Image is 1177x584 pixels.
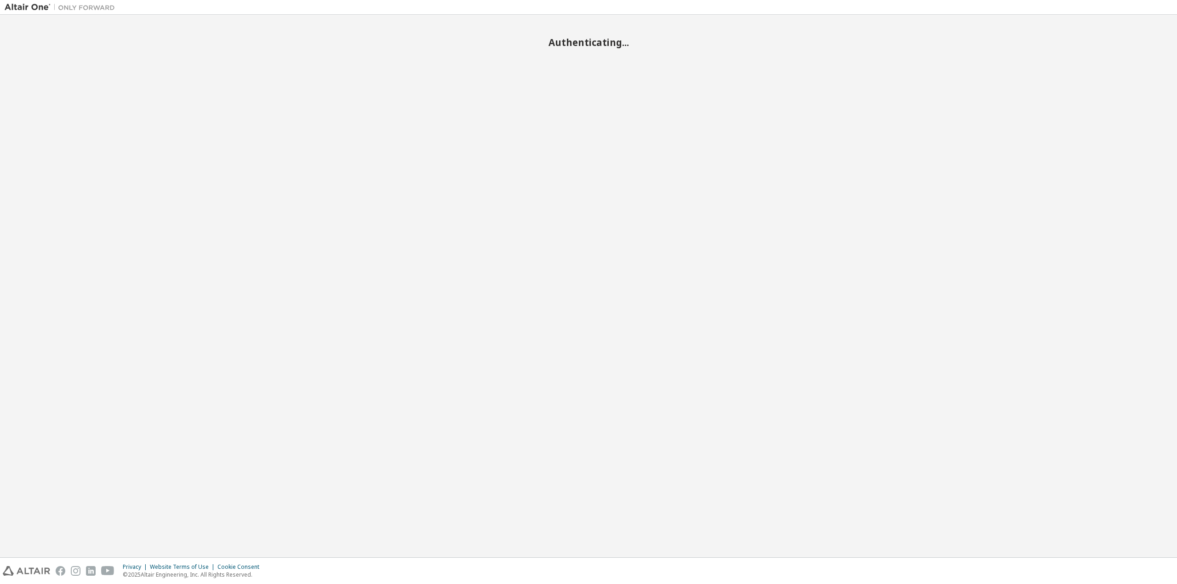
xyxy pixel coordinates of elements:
div: Website Terms of Use [150,563,217,571]
img: youtube.svg [101,566,114,576]
img: linkedin.svg [86,566,96,576]
div: Cookie Consent [217,563,265,571]
img: instagram.svg [71,566,80,576]
img: altair_logo.svg [3,566,50,576]
img: Altair One [5,3,120,12]
div: Privacy [123,563,150,571]
p: © 2025 Altair Engineering, Inc. All Rights Reserved. [123,571,265,578]
img: facebook.svg [56,566,65,576]
h2: Authenticating... [5,36,1172,48]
